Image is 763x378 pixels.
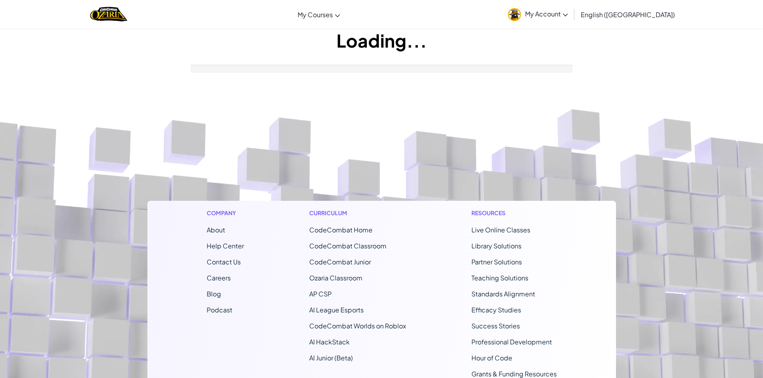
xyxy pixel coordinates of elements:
[207,209,244,217] h1: Company
[581,10,675,19] span: English ([GEOGRAPHIC_DATA])
[471,306,521,314] a: Efficacy Studies
[294,4,344,25] a: My Courses
[471,354,512,362] a: Hour of Code
[309,338,350,346] a: AI HackStack
[207,242,244,250] a: Help Center
[525,10,568,18] span: My Account
[508,8,521,21] img: avatar
[309,274,362,282] a: Ozaria Classroom
[309,242,387,250] a: CodeCombat Classroom
[207,274,231,282] a: Careers
[309,354,353,362] a: AI Junior (Beta)
[309,226,372,234] span: CodeCombat Home
[90,6,127,22] a: Ozaria by CodeCombat logo
[471,274,528,282] a: Teaching Solutions
[309,290,332,298] a: AP CSP
[90,6,127,22] img: Home
[298,10,333,19] span: My Courses
[309,258,371,266] a: CodeCombat Junior
[309,322,406,330] a: CodeCombat Worlds on Roblox
[471,322,520,330] a: Success Stories
[504,2,572,27] a: My Account
[577,4,679,25] a: English ([GEOGRAPHIC_DATA])
[471,209,557,217] h1: Resources
[309,306,364,314] a: AI League Esports
[207,306,232,314] a: Podcast
[471,370,557,378] a: Grants & Funding Resources
[471,290,535,298] a: Standards Alignment
[207,290,221,298] a: Blog
[471,258,522,266] a: Partner Solutions
[471,226,530,234] a: Live Online Classes
[207,258,241,266] span: Contact Us
[309,209,406,217] h1: Curriculum
[207,226,225,234] a: About
[471,242,521,250] a: Library Solutions
[471,338,552,346] a: Professional Development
